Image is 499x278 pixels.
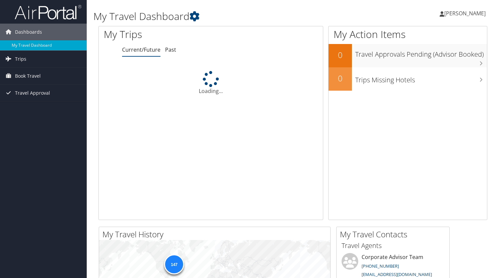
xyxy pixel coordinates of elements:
[15,24,42,40] span: Dashboards
[164,254,184,274] div: 147
[329,49,352,61] h2: 0
[15,4,81,20] img: airportal-logo.png
[362,263,399,269] a: [PHONE_NUMBER]
[444,10,486,17] span: [PERSON_NAME]
[15,85,50,101] span: Travel Approval
[329,27,487,41] h1: My Action Items
[355,46,487,59] h3: Travel Approvals Pending (Advisor Booked)
[122,46,160,53] a: Current/Future
[340,229,449,240] h2: My Travel Contacts
[329,67,487,91] a: 0Trips Missing Hotels
[329,44,487,67] a: 0Travel Approvals Pending (Advisor Booked)
[355,72,487,85] h3: Trips Missing Hotels
[15,51,26,67] span: Trips
[329,73,352,84] h2: 0
[165,46,176,53] a: Past
[15,68,41,84] span: Book Travel
[104,27,224,41] h1: My Trips
[102,229,330,240] h2: My Travel History
[342,241,444,250] h3: Travel Agents
[362,271,432,277] a: [EMAIL_ADDRESS][DOMAIN_NAME]
[440,3,492,23] a: [PERSON_NAME]
[93,9,359,23] h1: My Travel Dashboard
[99,71,323,95] div: Loading...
